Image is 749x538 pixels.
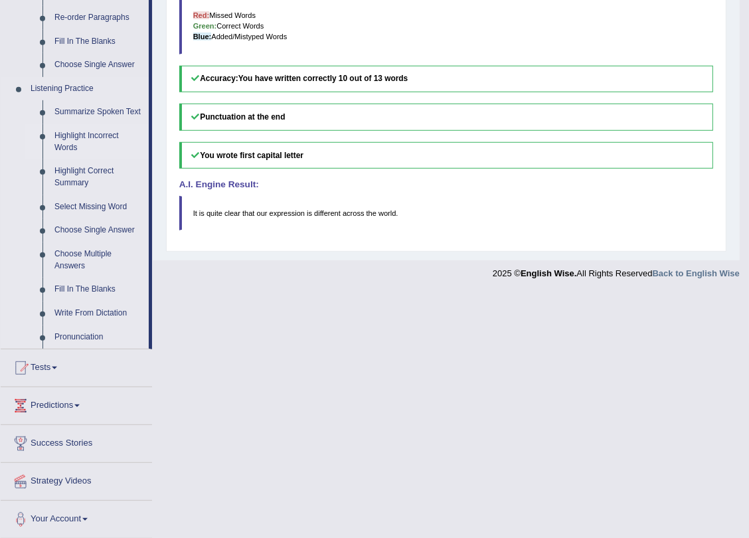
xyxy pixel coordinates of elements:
[48,219,149,242] a: Choose Single Answer
[48,195,149,219] a: Select Missing Word
[1,387,152,420] a: Predictions
[179,104,714,131] h5: Punctuation at the end
[48,325,149,349] a: Pronunciation
[48,124,149,159] a: Highlight Incorrect Words
[48,159,149,195] a: Highlight Correct Summary
[193,22,217,30] b: Green:
[378,209,396,217] span: world
[207,209,222,217] span: quite
[48,6,149,30] a: Re-order Paragraphs
[199,209,205,217] span: is
[242,209,254,217] span: that
[25,77,149,101] a: Listening Practice
[270,209,305,217] span: expression
[48,278,149,302] a: Fill In The Blanks
[367,209,376,217] span: the
[307,209,312,217] span: is
[193,209,197,217] span: It
[1,463,152,496] a: Strategy Videos
[1,501,152,534] a: Your Account
[179,66,714,93] h5: Accuracy:
[224,209,240,217] span: clear
[179,180,714,190] h4: A.I. Engine Result:
[653,268,740,278] a: Back to English Wise
[238,74,408,83] b: You have written correctly 10 out of 13 words
[48,302,149,325] a: Write From Dictation
[48,242,149,278] a: Choose Multiple Answers
[193,11,210,19] b: Red:
[48,30,149,54] a: Fill In The Blanks
[1,425,152,458] a: Success Stories
[343,209,365,217] span: across
[1,349,152,383] a: Tests
[179,142,714,169] h5: You wrote first capital letter
[48,53,149,77] a: Choose Single Answer
[179,196,714,230] blockquote: .
[257,209,268,217] span: our
[193,33,212,41] b: Blue:
[48,100,149,124] a: Summarize Spoken Text
[314,209,341,217] span: different
[493,260,740,280] div: 2025 © All Rights Reserved
[521,268,576,278] strong: English Wise.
